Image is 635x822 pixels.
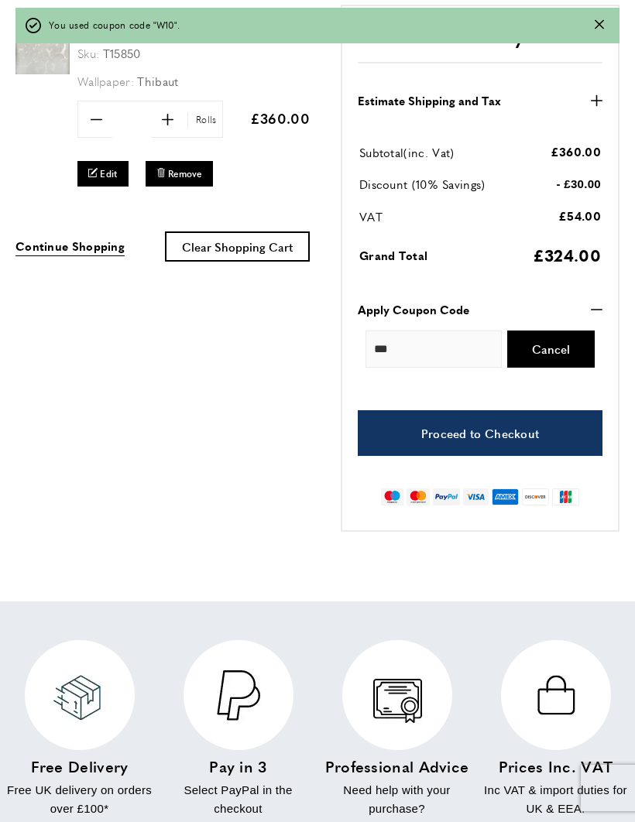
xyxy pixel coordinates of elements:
p: Free UK delivery on orders over £100* [4,781,155,818]
img: mastercard [407,488,429,505]
img: Island Orchid T15850 [15,20,70,74]
img: discover [522,488,549,505]
span: £54.00 [558,207,601,224]
span: Thibaut [137,73,178,89]
span: You used coupon code "W10". [49,18,180,33]
strong: Estimate Shipping and Tax [358,91,501,110]
p: Inc VAT & import duties for UK & EEA. [480,781,631,818]
span: T15850 [103,45,141,61]
a: Island Orchid T15850 [15,63,70,77]
img: visa [463,488,489,505]
span: Remove [168,167,202,180]
td: Discount (10% Savings) [359,175,515,205]
button: Estimate Shipping and Tax [358,91,602,110]
a: Edit Island Orchid T15850 [77,161,129,187]
a: Continue Shopping [15,237,125,256]
span: Subtotal [359,144,403,160]
span: £324.00 [533,243,601,266]
h4: Professional Advice [321,755,472,777]
img: american-express [492,488,519,505]
span: Edit [100,167,117,180]
button: Remove Island Orchid T15850 [146,161,213,187]
h4: Prices Inc. VAT [480,755,631,777]
span: £360.00 [551,143,601,159]
span: (inc. Vat) [403,144,454,160]
span: Grand Total [359,247,427,263]
strong: Apply Coupon Code [358,300,469,319]
button: Clear Shopping Cart [165,231,310,262]
button: Apply Coupon Code [358,300,602,319]
a: Proceed to Checkout [358,410,602,456]
span: VAT [359,208,383,224]
span: Sku: [77,45,99,61]
button: Cancel [507,331,595,368]
button: Close message [595,18,604,33]
h4: Free Delivery [4,755,155,777]
img: jcb [552,488,579,505]
h4: Pay in 3 [163,755,314,777]
span: Clear Shopping Cart [182,238,293,255]
span: Continue Shopping [15,238,125,254]
img: paypal [433,488,460,505]
span: Rolls [187,112,221,127]
img: maestro [381,488,403,505]
td: - £30.00 [517,175,601,205]
p: Need help with your purchase? [321,781,472,818]
p: Select PayPal in the checkout [163,781,314,818]
span: £360.00 [250,108,310,128]
span: Wallpaper: [77,73,134,89]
